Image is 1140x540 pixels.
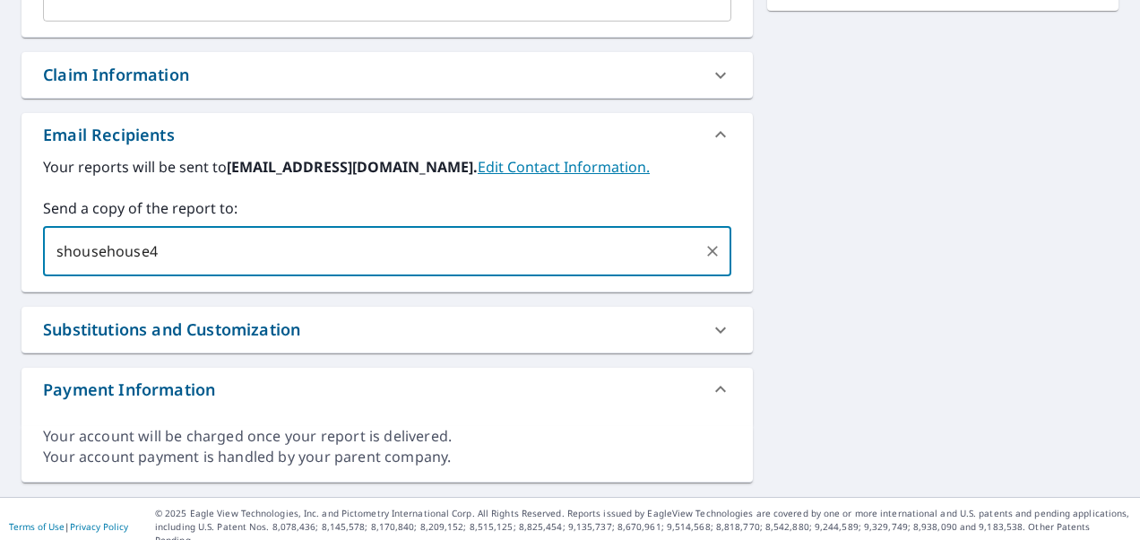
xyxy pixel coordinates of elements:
a: EditContactInfo [478,157,650,177]
div: Email Recipients [22,113,753,156]
div: Payment Information [22,368,753,411]
label: Your reports will be sent to [43,156,731,178]
a: Privacy Policy [70,520,128,533]
div: Email Recipients [43,123,175,147]
div: Your account payment is handled by your parent company. [43,447,731,467]
label: Send a copy of the report to: [43,197,731,219]
div: Substitutions and Customization [43,318,300,342]
div: Payment Information [43,378,215,402]
b: [EMAIL_ADDRESS][DOMAIN_NAME]. [227,157,478,177]
p: | [9,521,128,532]
div: Your account will be charged once your report is delivered. [43,426,731,447]
div: Claim Information [43,63,189,87]
button: Clear [700,239,725,264]
div: Claim Information [22,52,753,98]
div: Substitutions and Customization [22,307,753,353]
a: Terms of Use [9,520,65,533]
